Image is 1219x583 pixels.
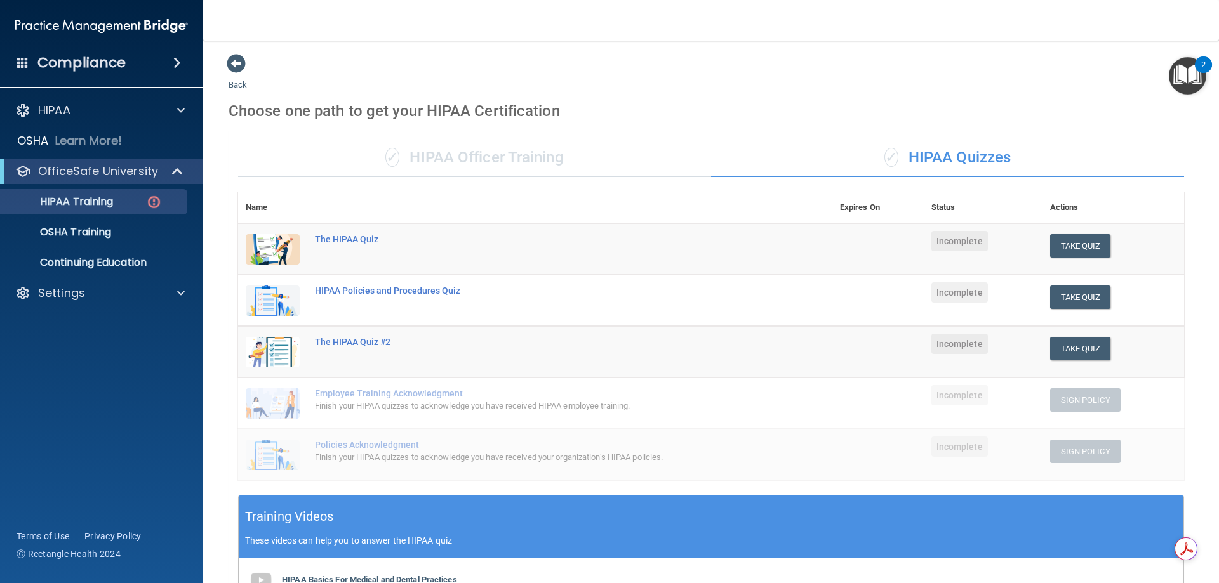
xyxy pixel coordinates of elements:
div: Employee Training Acknowledgment [315,388,769,398]
span: Incomplete [931,231,988,251]
button: Open Resource Center, 2 new notifications [1169,57,1206,95]
p: HIPAA Training [8,195,113,208]
h4: Compliance [37,54,126,72]
span: ✓ [884,148,898,167]
p: Continuing Education [8,256,182,269]
div: Finish your HIPAA quizzes to acknowledge you have received HIPAA employee training. [315,398,769,414]
span: Incomplete [931,385,988,405]
div: HIPAA Officer Training [238,139,711,177]
a: Back [229,65,247,89]
div: HIPAA Policies and Procedures Quiz [315,285,769,296]
p: OSHA Training [8,226,111,239]
th: Status [924,192,1042,223]
p: Settings [38,285,85,301]
span: Incomplete [931,436,988,457]
div: HIPAA Quizzes [711,139,1184,177]
span: Ⓒ Rectangle Health 2024 [17,547,121,560]
h5: Training Videos [245,506,334,528]
span: Incomplete [931,282,988,303]
div: The HIPAA Quiz #2 [315,337,769,347]
div: Policies Acknowledgment [315,440,769,450]
div: 2 [1201,65,1206,81]
p: HIPAA [38,103,70,118]
button: Sign Policy [1050,440,1121,463]
div: The HIPAA Quiz [315,234,769,244]
a: Settings [15,285,185,301]
a: Privacy Policy [84,530,142,542]
th: Actions [1042,192,1184,223]
div: Choose one path to get your HIPAA Certification [229,93,1194,129]
span: ✓ [385,148,399,167]
a: HIPAA [15,103,185,118]
a: Terms of Use [17,530,69,542]
button: Sign Policy [1050,388,1121,412]
p: Learn More! [55,133,123,148]
button: Take Quiz [1050,285,1111,309]
p: OSHA [17,133,49,148]
p: These videos can help you to answer the HIPAA quiz [245,535,1177,546]
th: Expires On [832,192,924,223]
a: OfficeSafe University [15,164,184,179]
th: Name [238,192,307,223]
img: danger-circle.6113f641.png [146,194,162,210]
div: Finish your HIPAA quizzes to acknowledge you have received your organization’s HIPAA policies. [315,450,769,465]
iframe: Drift Widget Chat Controller [999,493,1204,544]
button: Take Quiz [1050,234,1111,258]
span: Incomplete [931,334,988,354]
img: PMB logo [15,13,188,39]
button: Take Quiz [1050,337,1111,360]
p: OfficeSafe University [38,164,158,179]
